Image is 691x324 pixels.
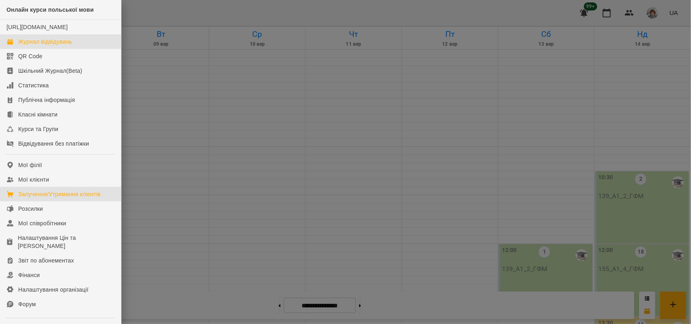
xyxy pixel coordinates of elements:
[18,38,72,46] div: Журнал відвідувань
[6,6,94,13] span: Онлайн курси польської мови
[6,24,68,30] a: [URL][DOMAIN_NAME]
[18,234,115,250] div: Налаштування Цін та [PERSON_NAME]
[18,190,101,198] div: Залучення/Утримання клієнтів
[18,256,74,265] div: Звіт по абонементах
[18,161,42,169] div: Мої філії
[18,125,58,133] div: Курси та Групи
[18,205,43,213] div: Розсилки
[18,52,43,60] div: QR Code
[18,110,57,119] div: Класні кімнати
[18,67,82,75] div: Шкільний Журнал(Beta)
[18,300,36,308] div: Форум
[18,140,89,148] div: Відвідування без платіжки
[18,96,75,104] div: Публічна інформація
[18,219,66,227] div: Мої співробітники
[18,286,89,294] div: Налаштування організації
[18,81,49,89] div: Статистика
[18,176,49,184] div: Мої клієнти
[18,271,40,279] div: Фінанси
